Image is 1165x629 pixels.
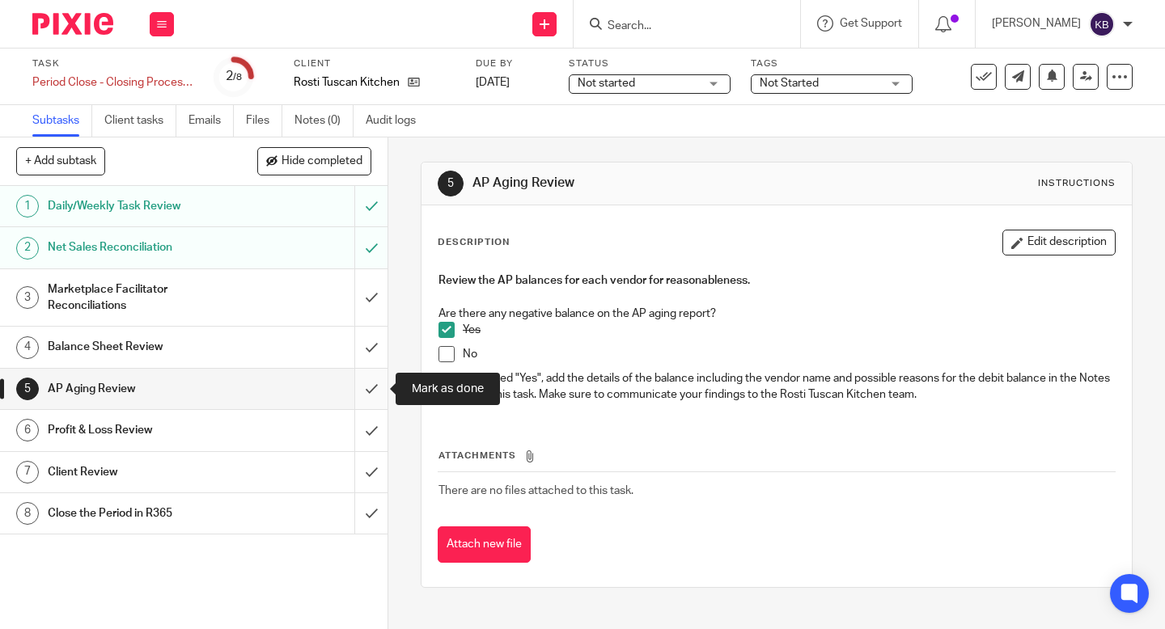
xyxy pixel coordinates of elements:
div: 2 [16,237,39,260]
div: 5 [16,378,39,400]
h1: Net Sales Reconciliation [48,235,242,260]
h1: AP Aging Review [48,377,242,401]
small: /8 [233,73,242,82]
button: + Add subtask [16,147,105,175]
a: Emails [189,105,234,137]
a: Client tasks [104,105,176,137]
span: Not Started [760,78,819,89]
a: Notes (0) [294,105,354,137]
h4: Review the AP balances for each vendor for reasonableness. [438,272,1115,289]
a: Audit logs [366,105,428,137]
img: svg%3E [1089,11,1115,37]
span: There are no files attached to this task. [438,485,633,496]
div: Period Close - Closing Processes [32,74,194,91]
p: If you checked "Yes", add the details of the balance including the vendor name and possible reaso... [438,370,1115,403]
p: Description [438,236,510,249]
div: Instructions [1038,177,1116,190]
div: 5 [438,171,464,196]
span: [DATE] [476,77,510,88]
h1: Close the Period in R365 [48,501,242,526]
label: Client [294,57,455,70]
a: Files [246,105,282,137]
a: Subtasks [32,105,92,137]
h1: AP Aging Review [472,175,811,192]
div: 7 [16,461,39,483]
span: Not started [578,78,635,89]
div: 2 [226,67,242,86]
p: Are there any negative balance on the AP aging report? [438,306,1115,322]
span: Hide completed [282,155,362,168]
h1: Marketplace Facilitator Reconciliations [48,277,242,319]
button: Attach new file [438,526,531,563]
div: 3 [16,286,39,309]
label: Status [569,57,731,70]
div: 6 [16,419,39,441]
div: 1 [16,195,39,217]
p: Rosti Tuscan Kitchen [294,74,400,91]
h1: Profit & Loss Review [48,418,242,442]
h1: Daily/Weekly Task Review [48,194,242,218]
h1: Client Review [48,460,242,484]
div: 4 [16,336,39,359]
label: Due by [476,57,549,70]
span: Attachments [438,451,516,460]
img: Pixie [32,13,113,35]
div: 8 [16,502,39,525]
button: Edit description [1002,230,1116,255]
h1: Balance Sheet Review [48,335,242,359]
label: Task [32,57,194,70]
p: Yes [463,322,1115,338]
p: No [463,346,1115,362]
button: Hide completed [257,147,371,175]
